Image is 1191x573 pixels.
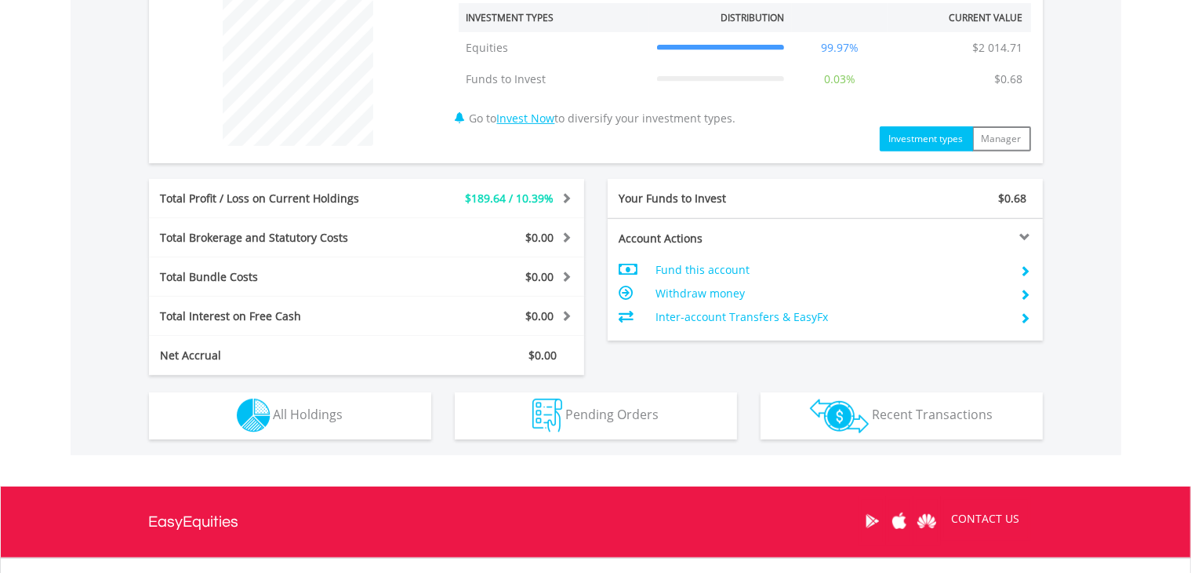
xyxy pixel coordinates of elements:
[965,32,1031,64] td: $2 014.71
[888,3,1031,32] th: Current Value
[999,191,1027,206] span: $0.68
[941,497,1031,541] a: CONTACT US
[459,3,649,32] th: Investment Types
[792,64,888,95] td: 0.03%
[859,497,886,546] a: Google Play
[149,191,403,206] div: Total Profit / Loss on Current Holdings
[466,191,554,206] span: $189.64 / 10.39%
[149,487,239,557] a: EasyEquities
[459,32,649,64] td: Equities
[972,126,1031,151] button: Manager
[761,392,1043,440] button: Recent Transactions
[721,11,784,24] div: Distribution
[149,230,403,246] div: Total Brokerage and Statutory Costs
[792,32,888,64] td: 99.97%
[655,258,1008,282] td: Fund this account
[274,406,343,423] span: All Holdings
[497,111,555,126] a: Invest Now
[526,308,554,323] span: $0.00
[526,230,554,245] span: $0.00
[532,399,562,432] img: pending_instructions-wht.png
[987,64,1031,95] td: $0.68
[886,497,913,546] a: Apple
[149,392,431,440] button: All Holdings
[608,191,826,206] div: Your Funds to Invest
[655,305,1008,329] td: Inter-account Transfers & EasyFx
[459,64,649,95] td: Funds to Invest
[149,348,403,363] div: Net Accrual
[455,392,737,440] button: Pending Orders
[529,348,557,363] span: $0.00
[880,126,973,151] button: Investment types
[872,406,993,423] span: Recent Transactions
[565,406,659,423] span: Pending Orders
[810,399,869,433] img: transactions-zar-wht.png
[655,282,1008,305] td: Withdraw money
[526,269,554,284] span: $0.00
[149,269,403,285] div: Total Bundle Costs
[237,399,271,432] img: holdings-wht.png
[149,308,403,324] div: Total Interest on Free Cash
[608,231,826,246] div: Account Actions
[913,497,941,546] a: Huawei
